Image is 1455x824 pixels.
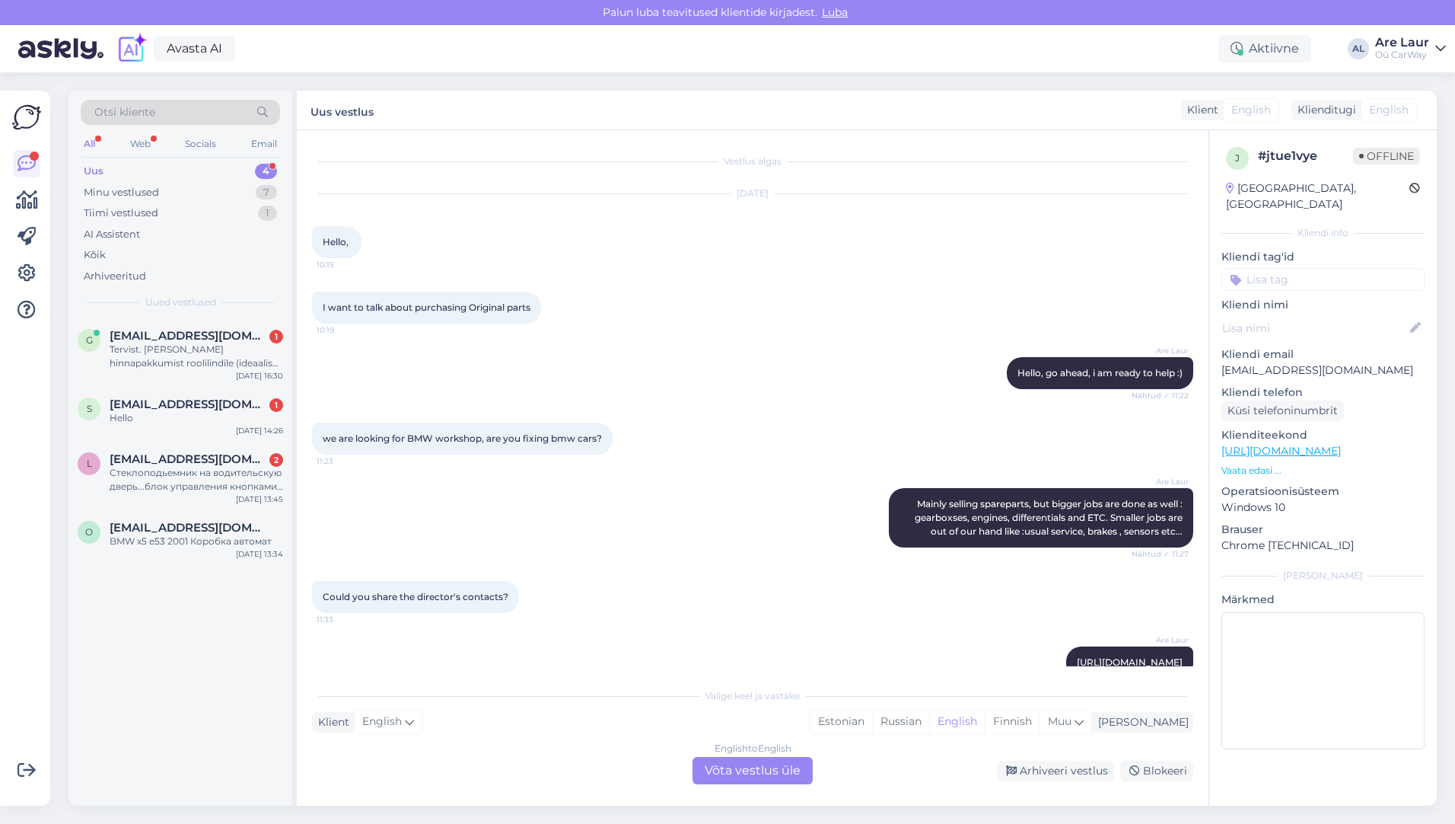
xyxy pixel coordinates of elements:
[1077,656,1183,668] a: [URL][DOMAIN_NAME]
[236,370,283,382] div: [DATE] 16:30
[110,535,283,548] div: BMW x5 e53 2001 Коробка автомат
[1375,49,1429,61] div: Oü CarWay
[312,714,349,730] div: Klient
[929,711,985,733] div: English
[84,227,140,242] div: AI Assistent
[1048,714,1071,728] span: Muu
[145,295,216,309] span: Uued vestlused
[1226,180,1409,212] div: [GEOGRAPHIC_DATA], [GEOGRAPHIC_DATA]
[317,455,374,467] span: 11:23
[182,134,219,154] div: Socials
[310,100,374,120] label: Uus vestlus
[110,398,268,411] span: service.renewauto@gmail.com
[915,498,1185,537] span: Mainly selling spareparts, but bigger jobs are done as well : gearboxses, engines, differentials ...
[362,714,402,730] span: English
[317,614,374,625] span: 11:33
[1017,367,1183,378] span: Hello, go ahead, i am ready to help :)
[87,403,92,414] span: s
[1291,102,1356,118] div: Klienditugi
[1221,464,1425,477] p: Vaata edasi ...
[236,425,283,436] div: [DATE] 14:26
[1221,249,1425,265] p: Kliendi tag'id
[256,185,277,200] div: 7
[692,757,813,784] div: Võta vestlus üle
[312,155,1193,168] div: Vestlus algas
[84,248,106,263] div: Kõik
[1221,427,1425,443] p: Klienditeekond
[1221,444,1341,458] a: [URL][DOMAIN_NAME]
[1221,522,1425,538] p: Brauser
[1132,476,1189,487] span: Are Laur
[12,103,41,132] img: Askly Logo
[1348,38,1369,59] div: AL
[1221,297,1425,313] p: Kliendi nimi
[1231,102,1271,118] span: English
[810,711,872,733] div: Estonian
[84,185,159,200] div: Minu vestlused
[84,269,146,284] div: Arhiveeritud
[85,526,93,538] span: O
[1221,401,1344,421] div: Küsi telefoninumbrit
[81,134,98,154] div: All
[87,458,92,469] span: L
[1221,347,1425,362] p: Kliendi email
[269,453,283,467] div: 2
[1375,37,1446,61] a: Are LaurOü CarWay
[86,334,93,346] span: g
[1221,538,1425,554] p: Chrome [TECHNICAL_ID]
[1120,761,1193,781] div: Blokeeri
[1132,548,1189,560] span: Nähtud ✓ 11:27
[255,164,277,179] div: 4
[1221,500,1425,516] p: Windows 10
[110,343,283,370] div: Tervist. [PERSON_NAME] hinnapakkumist roolilindile (ideaalis juba koos kangide süsteemiga). Kindl...
[236,548,283,560] div: [DATE] 13:34
[269,398,283,412] div: 1
[312,187,1193,200] div: [DATE]
[84,206,158,221] div: Tiimi vestlused
[94,104,155,120] span: Otsi kliente
[317,259,374,270] span: 10:15
[1132,634,1189,646] span: Are Laur
[1221,226,1425,240] div: Kliendi info
[84,164,103,179] div: Uus
[985,711,1040,733] div: Finnish
[127,134,154,154] div: Web
[110,411,283,425] div: Hello
[1258,147,1353,165] div: # jtue1vye
[323,302,530,313] span: I want to talk about purchasing Original parts
[269,330,283,343] div: 1
[236,493,283,505] div: [DATE] 13:45
[116,33,148,65] img: explore-ai
[110,521,268,535] span: Oleg9191@bk.ru
[872,711,929,733] div: Russian
[715,742,791,755] div: English to English
[997,761,1114,781] div: Arhiveeri vestlus
[1221,362,1425,378] p: [EMAIL_ADDRESS][DOMAIN_NAME]
[1222,320,1407,337] input: Lisa nimi
[1375,37,1429,49] div: Are Laur
[248,134,280,154] div: Email
[1132,345,1189,356] span: Are Laur
[1221,592,1425,608] p: Märkmed
[1132,390,1189,401] span: Nähtud ✓ 11:22
[1221,569,1425,583] div: [PERSON_NAME]
[1235,152,1240,164] span: j
[1218,35,1311,62] div: Aktiivne
[1221,385,1425,401] p: Kliendi telefon
[323,433,602,444] span: we are looking for BMW workshop, are you fixing bmw cars?
[312,689,1193,703] div: Valige keel ja vastake
[323,591,508,602] span: Could you share the director's contacts?
[154,36,235,62] a: Avasta AI
[110,329,268,343] span: gertl128@gmail.com
[1221,484,1425,500] p: Operatsioonisüsteem
[317,324,374,336] span: 10:19
[1092,714,1189,730] div: [PERSON_NAME]
[110,466,283,493] div: Стеклоподьемник на водительскую дверь...блок управления кнопками на водительскую дверь. И амортиз...
[817,5,852,19] span: Luba
[1181,102,1218,118] div: Klient
[323,236,349,248] span: Hello,
[110,452,268,466] span: Logvinenkozhanna@mail.ru
[1221,268,1425,291] input: Lisa tag
[1353,148,1420,164] span: Offline
[258,206,277,221] div: 1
